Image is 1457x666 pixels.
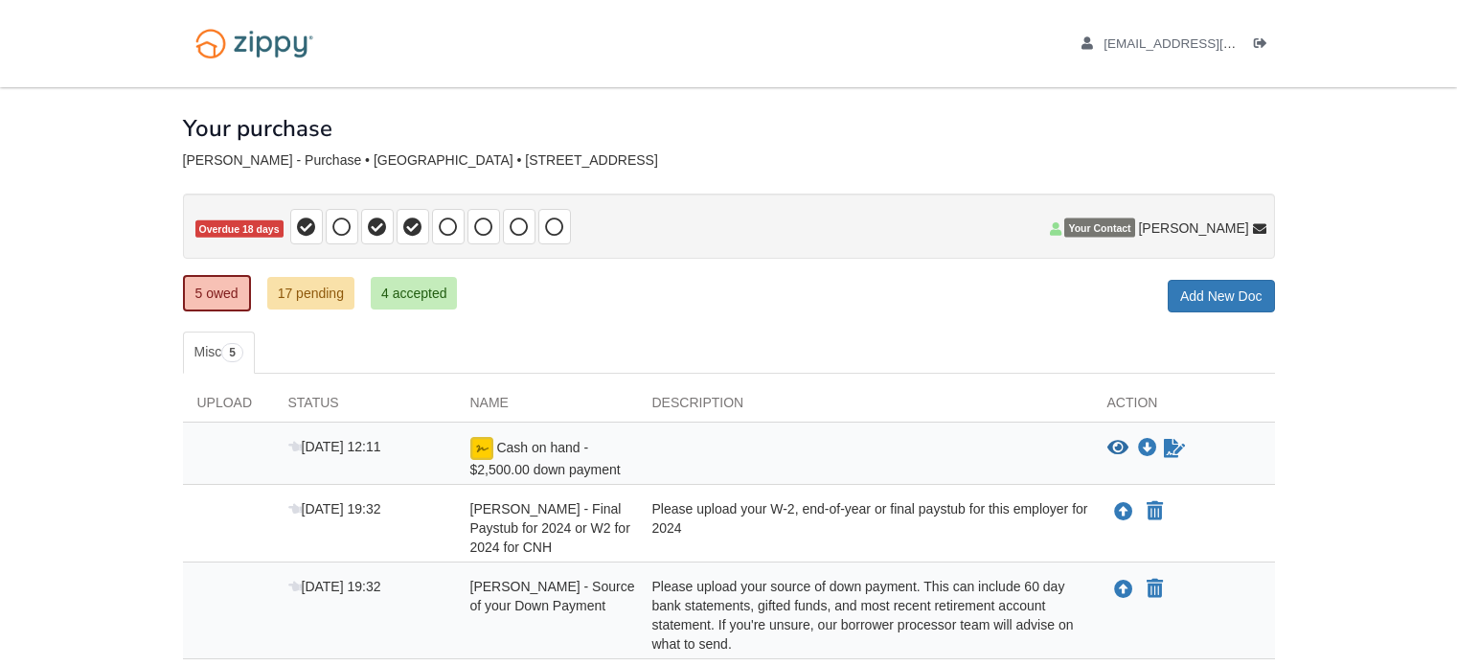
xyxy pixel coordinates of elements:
a: Add New Doc [1168,280,1275,312]
span: [DATE] 19:32 [288,501,381,517]
div: Description [638,393,1093,422]
span: [PERSON_NAME] - Final Paystub for 2024 or W2 for 2024 for CNH [470,501,630,555]
span: mrs.krutherford11@gmail.com [1104,36,1323,51]
a: 5 owed [183,275,251,311]
button: Declare Katie Rutherford - Source of your Down Payment not applicable [1145,578,1165,601]
div: [PERSON_NAME] - Purchase • [GEOGRAPHIC_DATA] • [STREET_ADDRESS] [183,152,1275,169]
img: Ready for you to esign [470,437,493,460]
a: edit profile [1081,36,1324,56]
button: Declare Katie Rutherford - Final Paystub for 2024 or W2 for 2024 for CNH not applicable [1145,500,1165,523]
a: Sign Form [1162,437,1187,460]
div: Upload [183,393,274,422]
span: [PERSON_NAME] - Source of your Down Payment [470,579,635,613]
button: View Cash on hand - $2,500.00 down payment [1107,439,1128,458]
button: Upload Katie Rutherford - Final Paystub for 2024 or W2 for 2024 for CNH [1112,499,1135,524]
span: [PERSON_NAME] [1138,218,1248,238]
span: [DATE] 12:11 [288,439,381,454]
div: Action [1093,393,1275,422]
span: Overdue 18 days [195,220,284,239]
span: Cash on hand - $2,500.00 down payment [470,440,621,477]
a: Misc [183,332,255,374]
button: Upload Katie Rutherford - Source of your Down Payment [1112,577,1135,602]
a: Download Cash on hand - $2,500.00 down payment [1138,441,1157,456]
img: Logo [183,19,326,68]
span: Your Contact [1064,218,1134,238]
a: 17 pending [267,277,354,310]
span: 5 [221,343,243,362]
div: Name [456,393,638,422]
h1: Your purchase [183,116,332,141]
div: Please upload your W-2, end-of-year or final paystub for this employer for 2024 [638,499,1093,557]
a: Log out [1254,36,1275,56]
a: 4 accepted [371,277,458,310]
div: Status [274,393,456,422]
span: [DATE] 19:32 [288,579,381,594]
div: Please upload your source of down payment. This can include 60 day bank statements, gifted funds,... [638,577,1093,654]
